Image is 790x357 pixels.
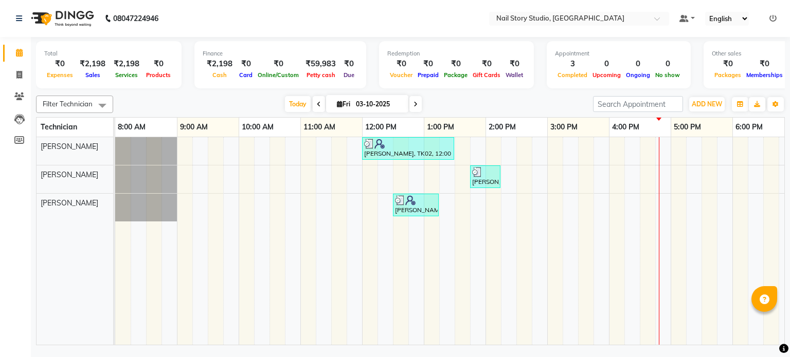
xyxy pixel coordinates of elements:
div: [PERSON_NAME], TK01, 01:45 PM-02:15 PM, Natural Nails - Removal [471,167,499,186]
span: Voucher [387,71,415,79]
span: Wallet [503,71,526,79]
a: 3:00 PM [548,120,580,135]
a: 1:00 PM [424,120,457,135]
div: ₹0 [340,58,358,70]
span: Memberships [744,71,785,79]
span: Today [285,96,311,112]
div: 0 [590,58,623,70]
a: 10:00 AM [239,120,276,135]
span: Online/Custom [255,71,301,79]
span: Due [341,71,357,79]
b: 08047224946 [113,4,158,33]
div: 3 [555,58,590,70]
div: ₹0 [712,58,744,70]
a: 4:00 PM [609,120,642,135]
span: Expenses [44,71,76,79]
div: Total [44,49,173,58]
span: Card [237,71,255,79]
div: ₹0 [415,58,441,70]
div: [PERSON_NAME], TK02, 12:30 PM-01:15 PM, Natural Nails - Gel Polish Feet (₹799) [394,195,438,215]
div: 0 [623,58,653,70]
span: Petty cash [304,71,338,79]
div: ₹0 [470,58,503,70]
a: 9:00 AM [177,120,210,135]
span: Upcoming [590,71,623,79]
span: Sales [83,71,103,79]
img: logo [26,4,97,33]
span: Ongoing [623,71,653,79]
input: 2025-10-03 [353,97,404,112]
span: [PERSON_NAME] [41,170,98,179]
span: Package [441,71,470,79]
button: ADD NEW [689,97,725,111]
div: Appointment [555,49,683,58]
span: No show [653,71,683,79]
div: Finance [203,49,358,58]
span: Completed [555,71,590,79]
div: ₹59,983 [301,58,340,70]
span: Packages [712,71,744,79]
a: 6:00 PM [733,120,765,135]
a: 8:00 AM [115,120,148,135]
a: 12:00 PM [363,120,399,135]
div: ₹2,198 [203,58,237,70]
div: ₹2,198 [110,58,143,70]
span: Fri [334,100,353,108]
div: ₹0 [503,58,526,70]
span: Filter Technician [43,100,93,108]
span: Services [113,71,140,79]
span: Gift Cards [470,71,503,79]
div: ₹0 [143,58,173,70]
a: 2:00 PM [486,120,518,135]
div: ₹0 [44,58,76,70]
input: Search Appointment [593,96,683,112]
span: [PERSON_NAME] [41,142,98,151]
span: Cash [210,71,229,79]
div: [PERSON_NAME], TK02, 12:00 PM-01:30 PM, Natural Nails - Gel Polsh Hands,Natural Nails - Removal (... [363,139,453,158]
div: ₹0 [237,58,255,70]
div: ₹0 [255,58,301,70]
div: ₹2,198 [76,58,110,70]
div: ₹0 [744,58,785,70]
a: 5:00 PM [671,120,704,135]
span: Technician [41,122,77,131]
span: ADD NEW [692,100,722,108]
div: ₹0 [387,58,415,70]
div: ₹0 [441,58,470,70]
span: Products [143,71,173,79]
span: Prepaid [415,71,441,79]
div: 0 [653,58,683,70]
a: 11:00 AM [301,120,338,135]
div: Redemption [387,49,526,58]
span: [PERSON_NAME] [41,198,98,208]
